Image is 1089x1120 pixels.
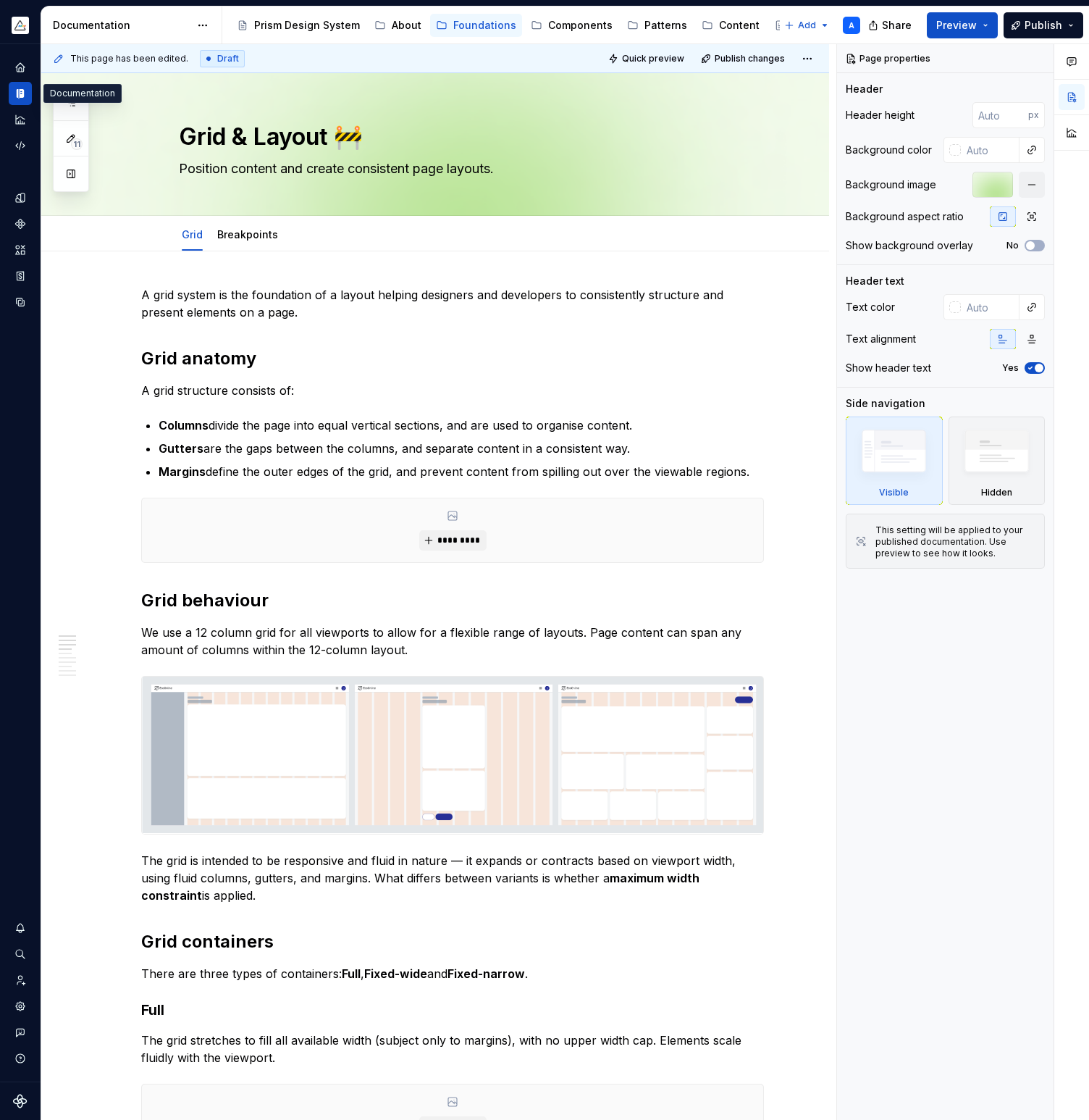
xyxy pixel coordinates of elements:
[9,995,32,1018] a: Settings
[846,274,904,288] div: Header text
[231,11,777,40] div: Page tree
[217,53,239,64] span: Draft
[13,1094,28,1108] svg: Supernova Logo
[604,49,691,69] button: Quick preview
[159,464,206,479] strong: Margins
[182,228,203,241] a: Grid
[43,84,122,103] div: Documentation
[972,102,1028,128] input: Auto
[176,120,723,154] textarea: Grid & Layout 🚧
[849,20,854,31] div: A
[231,14,366,37] a: Prism Design System
[9,238,32,262] a: Assets
[846,332,916,346] div: Text alignment
[846,82,883,96] div: Header
[9,264,32,288] div: Storybook stories
[9,108,32,131] a: Analytics
[447,966,525,981] strong: Fixed-narrow
[1025,18,1062,33] span: Publish
[53,18,190,33] div: Documentation
[254,18,360,33] div: Prism Design System
[936,18,977,33] span: Preview
[392,18,421,33] div: About
[875,525,1035,559] div: This setting will be applied to your published documentation. Use preview to see how it looks.
[846,209,964,224] div: Background aspect ratio
[176,157,723,180] textarea: Position content and create consistent page layouts.
[142,677,763,834] img: e1b94293-a56a-44fb-8736-163821fc2eb1.png
[715,53,785,64] span: Publish changes
[622,53,684,64] span: Quick preview
[9,916,32,940] button: Notifications
[9,56,32,79] a: Home
[159,463,764,480] p: define the outer edges of the grid, and prevent content from spilling out over the viewable regions.
[141,589,764,612] h2: Grid behaviour
[846,143,932,157] div: Background color
[141,1001,164,1019] strong: Full
[141,624,764,659] p: We use a 12 column grid for all viewports to allow for a flexible range of layouts. Page content ...
[159,441,203,456] strong: Gutters
[9,186,32,209] a: Design tokens
[141,871,702,903] strong: maximum width constraint
[141,382,764,399] p: A grid structure consists of:
[981,487,1012,498] div: Hidden
[159,440,764,457] p: are the gaps between the columns, and separate content in a consistent way.
[644,18,687,33] div: Patterns
[882,18,912,33] span: Share
[696,14,765,37] a: Content
[9,134,32,157] a: Code automation
[9,291,32,314] a: Data sources
[1028,109,1039,121] p: px
[71,138,83,150] span: 11
[846,177,936,192] div: Background image
[927,12,998,38] button: Preview
[9,1021,32,1044] button: Contact support
[141,1032,764,1066] p: The grid stretches to fill all available width (subject only to margins), with no upper width cap...
[697,49,791,69] button: Publish changes
[430,14,522,37] a: Foundations
[846,300,895,314] div: Text color
[719,18,760,33] div: Content
[9,212,32,235] div: Components
[961,137,1019,163] input: Auto
[9,82,32,105] a: Documentation
[141,931,274,952] strong: Grid containers
[879,487,909,498] div: Visible
[846,396,925,411] div: Side navigation
[141,286,764,321] p: A grid system is the foundation of a layout helping designers and developers to consistently stru...
[846,238,973,253] div: Show background overlay
[364,966,427,981] strong: Fixed-wide
[9,969,32,992] a: Invite team
[217,228,278,241] a: Breakpoints
[798,20,816,31] span: Add
[846,361,931,375] div: Show header text
[846,108,914,122] div: Header height
[780,15,834,35] button: Add
[525,14,618,37] a: Components
[159,418,209,432] strong: Columns
[159,417,764,434] p: divide the page into equal vertical sections, and are used to organise content.
[141,347,764,370] h2: Grid anatomy
[141,852,764,904] p: The grid is intended to be responsive and fluid in nature — it expands or contracts based on view...
[1006,240,1019,251] label: No
[12,17,29,34] img: 933d721a-f27f-49e1-b294-5bdbb476d662.png
[846,417,943,505] div: Visible
[342,966,361,981] strong: Full
[548,18,613,33] div: Components
[176,219,209,249] div: Grid
[369,14,427,37] a: About
[1002,362,1019,374] label: Yes
[453,18,516,33] div: Foundations
[861,12,921,38] button: Share
[1004,12,1083,38] button: Publish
